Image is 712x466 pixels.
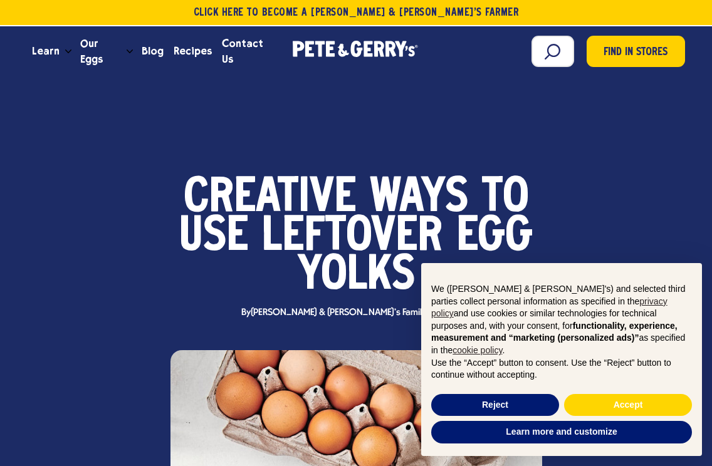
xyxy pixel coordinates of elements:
[222,36,275,67] span: Contact Us
[80,36,122,67] span: Our Eggs
[174,43,212,59] span: Recipes
[298,257,415,296] span: Yolks
[169,34,217,68] a: Recipes
[431,283,692,357] p: We ([PERSON_NAME] & [PERSON_NAME]'s) and selected third parties collect personal information as s...
[142,43,164,59] span: Blog
[531,36,574,67] input: Search
[431,357,692,381] p: Use the “Accept” button to consent. Use the “Reject” button to continue without accepting.
[453,345,502,355] a: cookie policy
[65,49,71,54] button: Open the dropdown menu for Learn
[456,218,533,257] span: Egg
[137,34,169,68] a: Blog
[179,218,248,257] span: Use
[127,49,133,54] button: Open the dropdown menu for Our Eggs
[262,218,442,257] span: Leftover
[217,34,280,68] a: Contact Us
[184,179,356,218] span: Creative
[431,421,692,443] button: Learn more and customize
[370,179,468,218] span: Ways
[482,179,529,218] span: to
[235,308,477,318] span: By
[604,44,667,61] span: Find in Stores
[32,43,60,59] span: Learn
[75,34,127,68] a: Our Eggs
[251,308,471,318] span: [PERSON_NAME] & [PERSON_NAME]'s Family Farm Team
[27,34,65,68] a: Learn
[587,36,685,67] a: Find in Stores
[564,394,692,417] button: Accept
[431,394,559,417] button: Reject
